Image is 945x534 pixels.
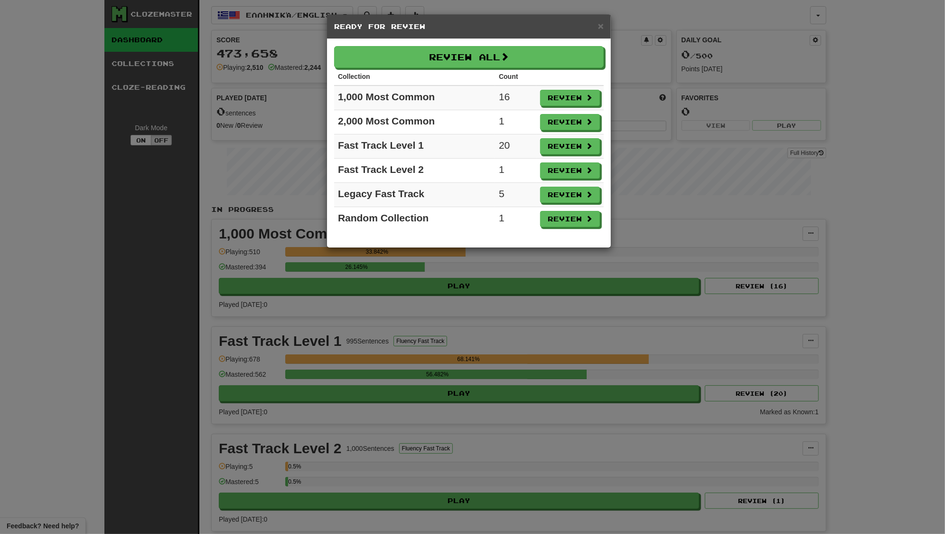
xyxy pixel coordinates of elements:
span: × [598,20,604,31]
td: Legacy Fast Track [334,183,495,207]
td: 16 [495,86,536,110]
td: 1,000 Most Common [334,86,495,110]
td: Fast Track Level 1 [334,134,495,159]
td: Random Collection [334,207,495,231]
button: Review [540,90,600,106]
button: Review [540,162,600,179]
td: 20 [495,134,536,159]
button: Review [540,211,600,227]
th: Collection [334,68,495,86]
td: 2,000 Most Common [334,110,495,134]
h5: Ready for Review [334,22,604,31]
button: Review All [334,46,604,68]
button: Close [598,21,604,31]
button: Review [540,114,600,130]
td: Fast Track Level 2 [334,159,495,183]
button: Review [540,138,600,154]
td: 1 [495,207,536,231]
td: 1 [495,110,536,134]
button: Review [540,187,600,203]
td: 5 [495,183,536,207]
td: 1 [495,159,536,183]
th: Count [495,68,536,86]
